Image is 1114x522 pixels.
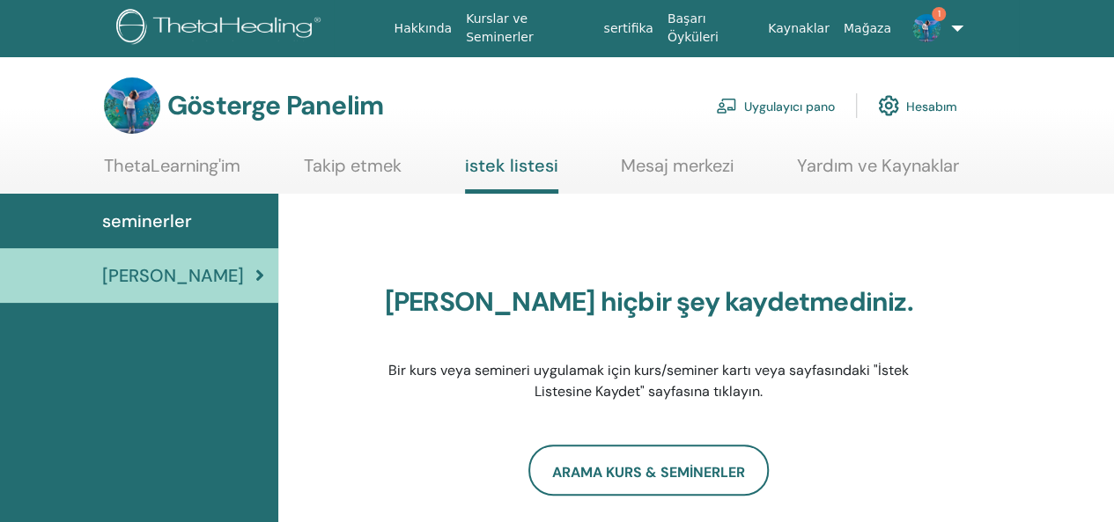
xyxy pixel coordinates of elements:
a: Başarı Öyküleri [660,3,761,54]
font: Mağaza [844,21,891,35]
font: Takip etmek [304,154,402,177]
img: default.jpg [912,14,941,42]
font: Hesabım [906,99,957,114]
a: Hesabım [878,86,957,125]
a: ARAMA KURS & SEMİNERLER [528,445,769,496]
font: ARAMA KURS & SEMİNERLER [552,462,745,481]
a: Yardım ve Kaynaklar [797,155,959,189]
font: 1 [937,8,940,19]
img: cog.svg [878,91,899,121]
font: Uygulayıcı pano [744,99,835,114]
font: [PERSON_NAME] [102,264,244,287]
font: Bir kurs veya semineri uygulamak için kurs/seminer kartı veya sayfasındaki "İstek Listesine Kayde... [388,361,909,401]
a: sertifika [596,12,660,45]
a: Kurslar ve Seminerler [459,3,596,54]
a: ThetaLearning'im [104,155,240,189]
font: sertifika [603,21,653,35]
font: seminerler [102,210,192,232]
img: logo.png [116,9,327,48]
font: Kurslar ve Seminerler [466,11,534,44]
a: Takip etmek [304,155,402,189]
font: Yardım ve Kaynaklar [797,154,959,177]
font: [PERSON_NAME] hiçbir şey kaydetmediniz. [385,284,913,319]
font: Mesaj merkezi [621,154,734,177]
font: Hakkında [394,21,452,35]
img: chalkboard-teacher.svg [716,98,737,114]
font: Kaynaklar [768,21,830,35]
a: istek listesi [465,155,558,194]
font: Başarı Öyküleri [668,11,719,44]
a: Uygulayıcı pano [716,86,835,125]
a: Kaynaklar [761,12,837,45]
font: Gösterge Panelim [167,88,383,122]
img: default.jpg [104,77,160,134]
a: Mağaza [837,12,898,45]
a: Mesaj merkezi [621,155,734,189]
font: istek listesi [465,154,558,177]
font: ThetaLearning'im [104,154,240,177]
a: Hakkında [387,12,459,45]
